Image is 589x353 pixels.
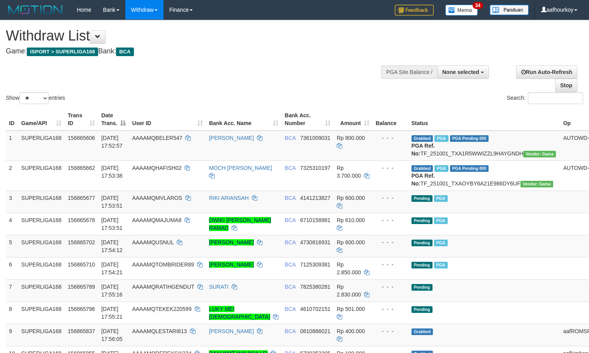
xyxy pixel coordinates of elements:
span: AAAAMQUSNUL [132,239,174,245]
span: 156865662 [68,165,95,171]
div: - - - [376,283,405,291]
td: 3 [6,191,18,213]
span: Marked by aafsoycanthlai [434,195,448,202]
span: BCA [285,135,295,141]
span: PGA Pending [450,135,489,142]
th: Bank Acc. Number: activate to sort column ascending [281,108,334,131]
span: Pending [411,262,433,268]
a: SURATI [209,284,229,290]
td: SUPERLIGA168 [18,213,65,235]
span: Grabbed [411,328,433,335]
span: Marked by aafsoycanthlai [434,262,448,268]
a: [PERSON_NAME] [209,239,254,245]
span: Rp 800.000 [337,135,365,141]
td: SUPERLIGA168 [18,257,65,279]
td: TF_251001_TXAOYBY6A21E986DY6UF [408,161,560,191]
img: Feedback.jpg [395,5,434,16]
span: Rp 600.000 [337,239,365,245]
span: Copy 4610702151 to clipboard [300,306,331,312]
span: [DATE] 17:53:38 [101,165,123,179]
span: Pending [411,217,433,224]
a: [PERSON_NAME] [209,135,254,141]
th: Trans ID: activate to sort column ascending [65,108,98,131]
span: Rp 600.000 [337,195,365,201]
span: Marked by aafsoycanthlai [434,217,448,224]
div: - - - [376,327,405,335]
td: SUPERLIGA168 [18,302,65,324]
h4: Game: Bank: [6,48,385,55]
a: DWIKI [PERSON_NAME] RAMAD [209,217,271,231]
span: BCA [285,306,295,312]
span: Rp 2.830.000 [337,284,361,298]
td: 2 [6,161,18,191]
span: Copy 7825380281 to clipboard [300,284,331,290]
td: 1 [6,131,18,161]
div: PGA Site Balance / [381,65,437,79]
a: RIKI ARIANSAH [209,195,249,201]
span: [DATE] 17:55:16 [101,284,123,298]
span: [DATE] 17:56:05 [101,328,123,342]
span: None selected [442,69,479,75]
a: Run Auto-Refresh [516,65,577,79]
span: Pending [411,195,433,202]
td: SUPERLIGA168 [18,235,65,257]
div: - - - [376,261,405,268]
td: SUPERLIGA168 [18,191,65,213]
h1: Withdraw List [6,28,385,44]
img: MOTION_logo.png [6,4,65,16]
span: [DATE] 17:52:57 [101,135,123,149]
span: Copy 6710158981 to clipboard [300,217,331,223]
span: Marked by aafsoycanthlai [434,135,448,142]
th: Bank Acc. Name: activate to sort column ascending [206,108,281,131]
th: User ID: activate to sort column ascending [129,108,206,131]
span: Vendor URL: https://trx31.1velocity.biz [520,181,553,187]
span: AAAAMQTOMBRIDER89 [132,261,194,268]
a: Stop [555,79,577,92]
div: - - - [376,194,405,202]
span: 156865677 [68,195,95,201]
td: 6 [6,257,18,279]
span: Pending [411,240,433,246]
span: AAAAMQRATIHGENDUT [132,284,194,290]
span: BCA [285,261,295,268]
span: 34 [473,2,483,9]
img: Button%20Memo.svg [445,5,478,16]
td: SUPERLIGA168 [18,131,65,161]
button: None selected [437,65,489,79]
div: - - - [376,164,405,172]
td: 5 [6,235,18,257]
span: BCA [285,239,295,245]
th: Balance [373,108,408,131]
a: LUKY MEI [DEMOGRAPHIC_DATA] [209,306,270,320]
span: [DATE] 17:53:51 [101,195,123,209]
span: BCA [116,48,134,56]
label: Show entries [6,92,65,104]
th: ID [6,108,18,131]
span: PGA Pending [450,165,489,172]
span: AAAAMQMVLAROS [132,195,182,201]
div: - - - [376,305,405,313]
span: 156865796 [68,306,95,312]
label: Search: [507,92,583,104]
span: Pending [411,306,433,313]
a: [PERSON_NAME] [209,328,254,334]
b: PGA Ref. No: [411,173,435,187]
span: Rp 501.000 [337,306,365,312]
span: Copy 7125309381 to clipboard [300,261,331,268]
span: Copy 0810886021 to clipboard [300,328,331,334]
span: Grabbed [411,135,433,142]
td: 4 [6,213,18,235]
td: SUPERLIGA168 [18,324,65,346]
td: 7 [6,279,18,302]
select: Showentries [19,92,49,104]
span: ISPORT > SUPERLIGA168 [27,48,98,56]
span: Rp 3.700.000 [337,165,361,179]
span: BCA [285,195,295,201]
b: PGA Ref. No: [411,143,435,157]
th: Game/API: activate to sort column ascending [18,108,65,131]
span: 156865837 [68,328,95,334]
span: AAAAMQLESTARI813 [132,328,187,334]
span: AAAAMQMAJUMA8 [132,217,181,223]
a: [PERSON_NAME] [209,261,254,268]
td: 9 [6,324,18,346]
